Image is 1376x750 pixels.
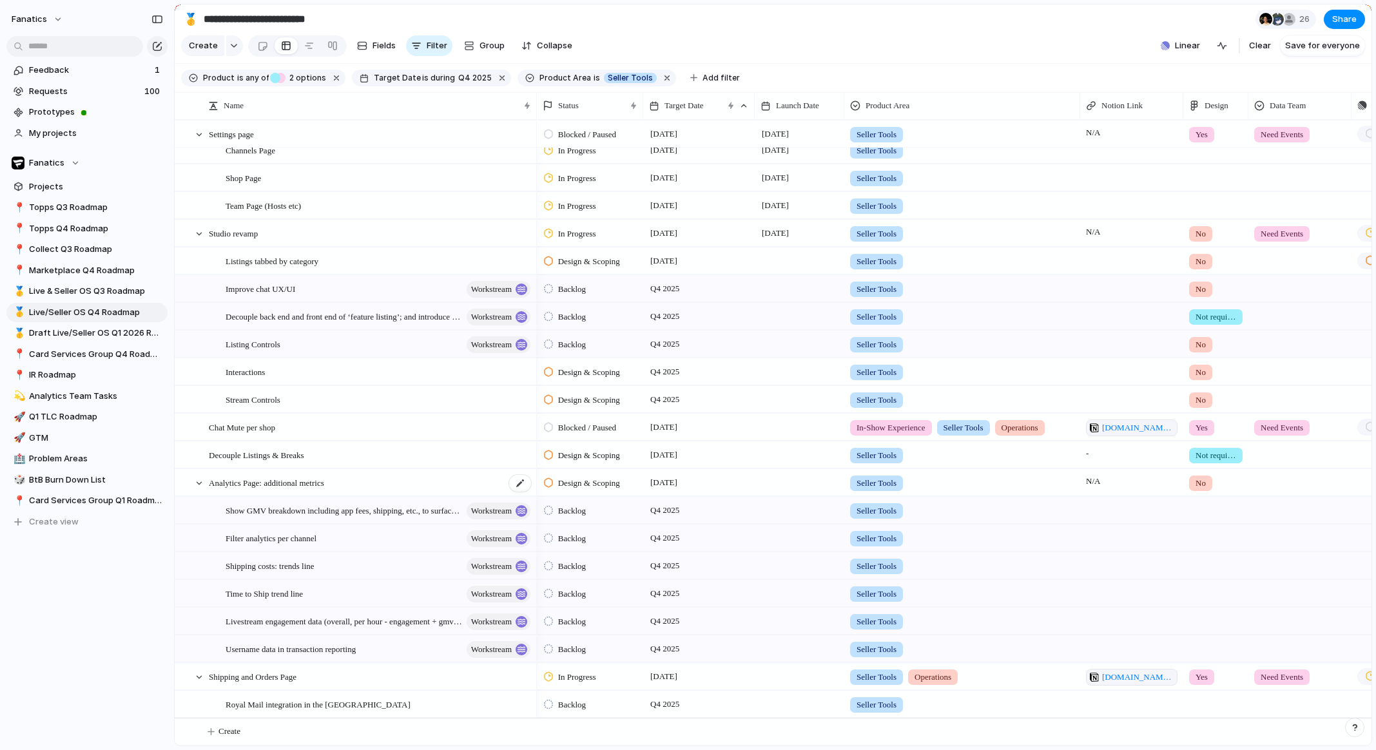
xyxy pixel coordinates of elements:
[12,201,24,214] button: 📍
[558,477,620,490] span: Design & Scoping
[12,369,24,381] button: 📍
[558,227,596,240] span: In Progress
[12,390,24,403] button: 💫
[29,127,163,140] span: My projects
[6,365,168,385] div: 📍IR Roadmap
[471,585,512,603] span: workstream
[6,82,168,101] a: Requests100
[857,449,896,462] span: Seller Tools
[647,669,681,684] span: [DATE]
[6,153,168,173] button: Fanatics
[857,505,896,517] span: Seller Tools
[14,410,23,425] div: 🚀
[594,72,600,84] span: is
[1081,442,1183,460] span: -
[1261,227,1303,240] span: Need Events
[226,170,261,185] span: Shop Page
[422,72,429,84] span: is
[1205,99,1228,112] span: Design
[6,407,168,427] a: 🚀Q1 TLC Roadmap
[226,309,463,323] span: Decouple back end and front end of ‘feature listing’; and introduce ‘pin’ listing
[647,641,683,657] span: Q4 2025
[471,613,512,631] span: workstream
[29,285,163,298] span: Live & Seller OS Q3 Roadmap
[14,200,23,215] div: 📍
[857,532,896,545] span: Seller Tools
[516,35,577,56] button: Collapse
[6,345,168,364] a: 📍Card Services Group Q4 Roadmap
[647,170,681,186] span: [DATE]
[12,264,24,277] button: 📍
[539,72,591,84] span: Product Area
[12,306,24,319] button: 🥇
[12,348,24,361] button: 📍
[181,35,224,56] button: Create
[29,243,163,256] span: Collect Q3 Roadmap
[29,327,163,340] span: Draft Live/Seller OS Q1 2026 Roadmap
[12,432,24,445] button: 🚀
[683,69,748,87] button: Add filter
[1175,39,1200,52] span: Linear
[1332,13,1357,26] span: Share
[1086,669,1177,686] a: [DOMAIN_NAME][URL]
[12,494,24,507] button: 📍
[915,671,951,684] span: Operations
[471,308,512,326] span: workstream
[224,99,244,112] span: Name
[558,255,620,268] span: Design & Scoping
[6,449,168,468] a: 🏥Problem Areas
[237,72,244,84] span: is
[558,532,586,545] span: Backlog
[226,641,356,656] span: Username data in transaction reporting
[6,491,168,510] a: 📍Card Services Group Q1 Roadmap
[226,336,280,351] span: Listing Controls
[29,432,163,445] span: GTM
[467,309,530,325] button: workstream
[406,35,452,56] button: Filter
[1196,338,1206,351] span: No
[6,61,168,80] a: Feedback1
[1196,449,1236,462] span: Not required
[29,452,163,465] span: Problem Areas
[647,126,681,142] span: [DATE]
[471,280,512,298] span: workstream
[1196,283,1206,296] span: No
[29,64,151,77] span: Feedback
[647,142,681,158] span: [DATE]
[857,255,896,268] span: Seller Tools
[467,586,530,602] button: workstream
[647,364,683,380] span: Q4 2025
[6,261,168,280] a: 📍Marketplace Q4 Roadmap
[6,240,168,259] div: 📍Collect Q3 Roadmap
[29,180,163,193] span: Projects
[14,452,23,466] div: 🏥
[467,281,530,298] button: workstream
[29,306,163,319] span: Live/Seller OS Q4 Roadmap
[1102,421,1174,434] span: [DOMAIN_NAME][URL]
[226,586,303,601] span: Time to Ship trend line
[29,106,163,119] span: Prototypes
[29,390,163,403] span: Analytics Team Tasks
[558,588,586,601] span: Backlog
[6,198,168,217] a: 📍Topps Q3 Roadmap
[1101,99,1143,112] span: Notion Link
[857,172,896,185] span: Seller Tools
[857,128,896,141] span: Seller Tools
[218,725,240,738] span: Create
[857,560,896,573] span: Seller Tools
[647,475,681,490] span: [DATE]
[467,503,530,519] button: workstream
[558,698,586,711] span: Backlog
[664,99,704,112] span: Target Date
[14,221,23,236] div: 📍
[1081,121,1183,139] span: N/A
[647,697,683,712] span: Q4 2025
[647,309,683,324] span: Q4 2025
[6,303,168,322] a: 🥇Live/Seller OS Q4 Roadmap
[857,227,896,240] span: Seller Tools
[1196,128,1208,141] span: Yes
[1196,394,1206,407] span: No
